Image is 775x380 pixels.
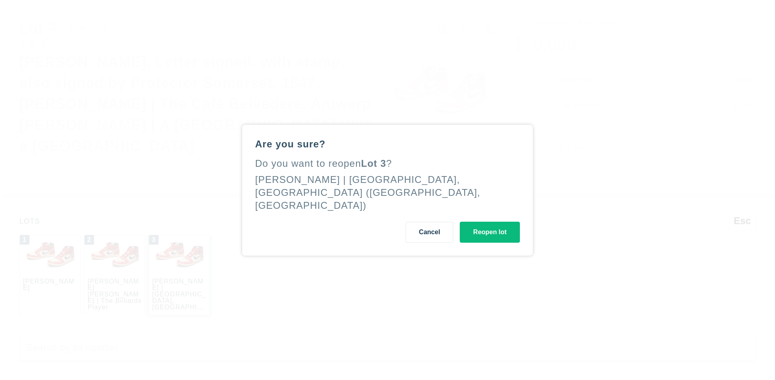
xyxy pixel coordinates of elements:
[255,174,480,211] div: [PERSON_NAME] | [GEOGRAPHIC_DATA], [GEOGRAPHIC_DATA] ([GEOGRAPHIC_DATA], [GEOGRAPHIC_DATA])
[361,158,386,169] span: Lot 3
[406,222,453,243] button: Cancel
[255,157,520,170] div: Do you want to reopen ?
[460,222,520,243] button: Reopen lot
[255,138,520,151] div: Are you sure?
